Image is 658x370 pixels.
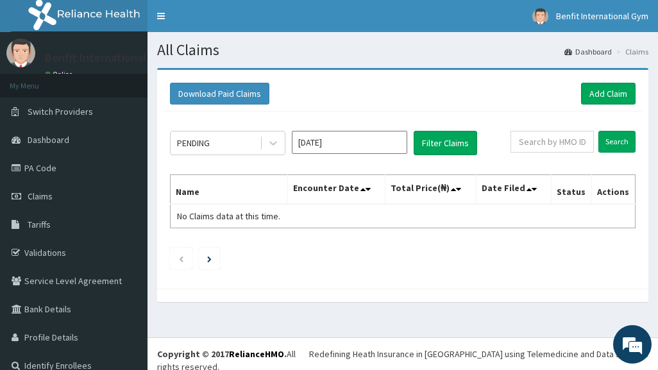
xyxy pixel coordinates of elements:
[581,83,636,105] a: Add Claim
[510,131,594,153] input: Search by HMO ID
[613,46,648,57] li: Claims
[157,348,287,360] strong: Copyright © 2017 .
[476,175,551,205] th: Date Filed
[292,131,407,154] input: Select Month and Year
[551,175,591,205] th: Status
[28,219,51,230] span: Tariffs
[309,348,648,360] div: Redefining Heath Insurance in [GEOGRAPHIC_DATA] using Telemedicine and Data Science!
[178,253,184,264] a: Previous page
[28,106,93,117] span: Switch Providers
[229,348,284,360] a: RelianceHMO
[28,190,53,202] span: Claims
[598,131,636,153] input: Search
[177,210,280,222] span: No Claims data at this time.
[591,175,635,205] th: Actions
[6,38,35,67] img: User Image
[207,253,212,264] a: Next page
[556,10,648,22] span: Benfit International Gym
[564,46,612,57] a: Dashboard
[170,83,269,105] button: Download Paid Claims
[177,137,210,149] div: PENDING
[171,175,288,205] th: Name
[28,134,69,146] span: Dashboard
[385,175,476,205] th: Total Price(₦)
[157,42,648,58] h1: All Claims
[414,131,477,155] button: Filter Claims
[45,70,76,79] a: Online
[45,52,171,63] p: Benfit International Gym
[532,8,548,24] img: User Image
[287,175,385,205] th: Encounter Date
